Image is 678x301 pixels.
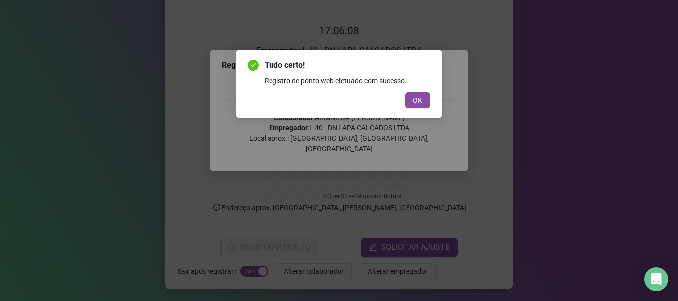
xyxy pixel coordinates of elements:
[644,267,668,291] div: Open Intercom Messenger
[265,75,430,86] div: Registro de ponto web efetuado com sucesso.
[265,60,430,71] span: Tudo certo!
[248,60,259,71] span: check-circle
[405,92,430,108] button: OK
[413,95,422,106] span: OK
